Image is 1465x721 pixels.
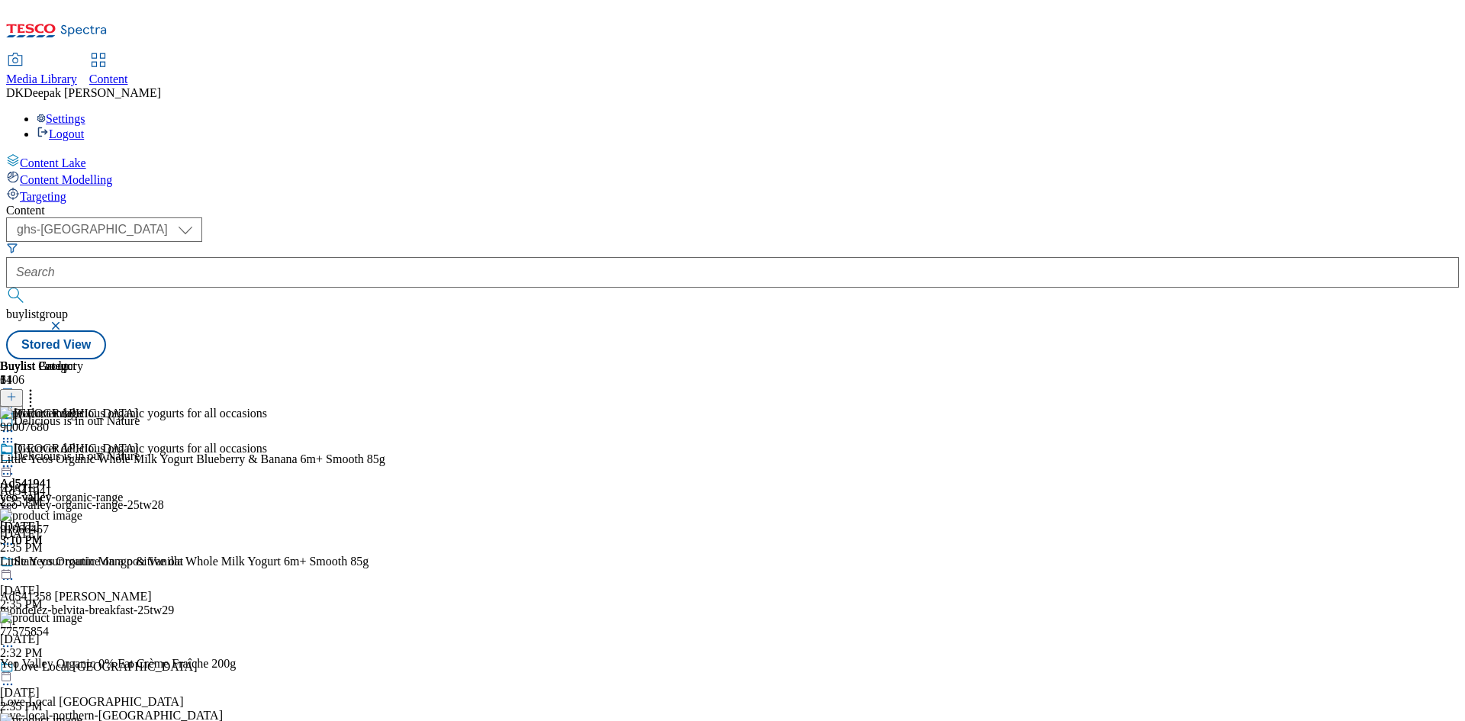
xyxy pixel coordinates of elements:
a: Media Library [6,54,77,86]
span: Targeting [20,190,66,203]
button: Stored View [6,330,106,359]
a: Logout [37,127,84,140]
a: Content [89,54,128,86]
a: Content Lake [6,153,1459,170]
span: Deepak [PERSON_NAME] [24,86,161,99]
span: Content Modelling [20,173,112,186]
input: Search [6,257,1459,288]
span: Media Library [6,72,77,85]
span: Content Lake [20,156,86,169]
div: Content [6,204,1459,217]
span: Content [89,72,128,85]
a: Content Modelling [6,170,1459,187]
a: Settings [37,112,85,125]
a: Targeting [6,187,1459,204]
svg: Search Filters [6,242,18,254]
span: buylistgroup [6,307,68,320]
span: DK [6,86,24,99]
